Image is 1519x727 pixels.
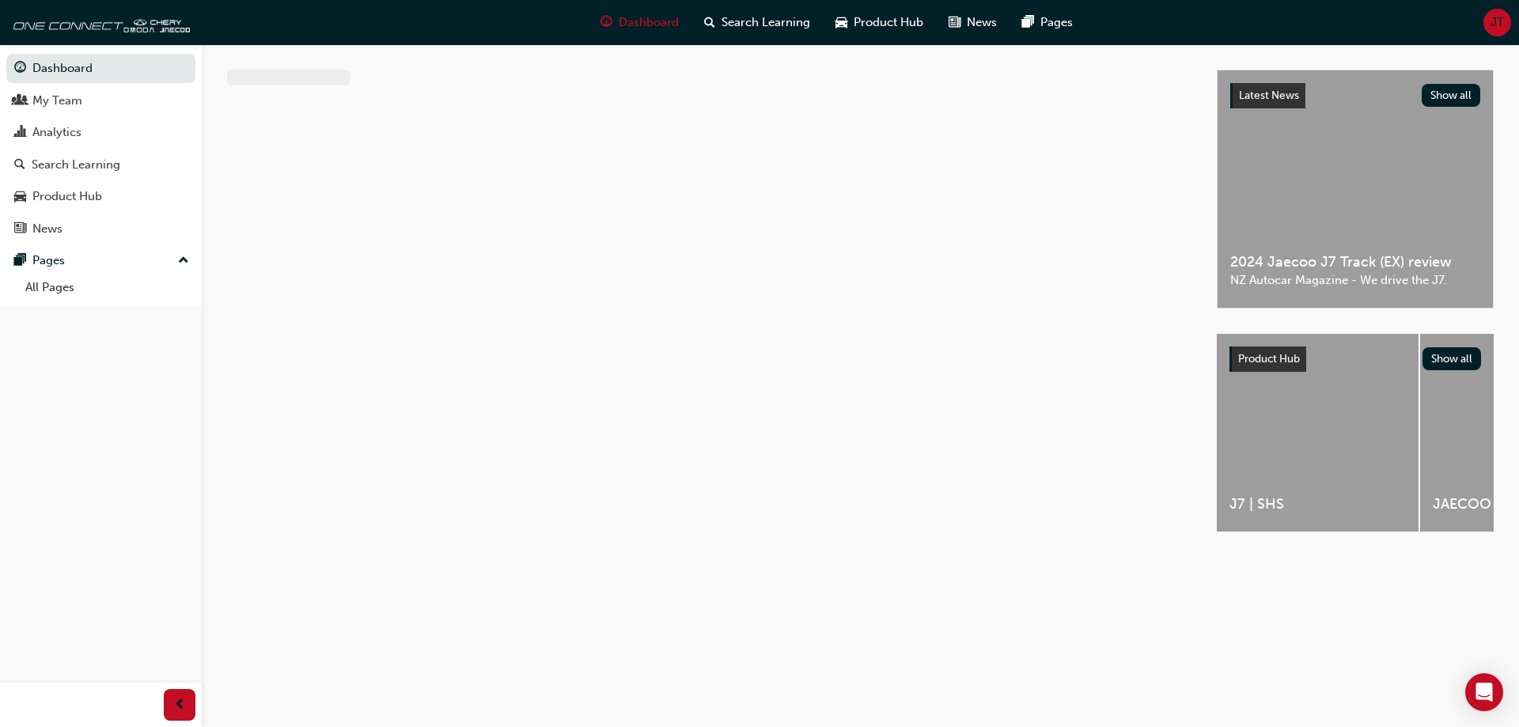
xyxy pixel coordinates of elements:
span: Dashboard [619,13,679,32]
div: Open Intercom Messenger [1465,673,1503,711]
span: car-icon [14,190,26,204]
a: Product Hub [6,182,195,211]
a: car-iconProduct Hub [823,6,936,39]
button: JT [1483,9,1511,36]
a: pages-iconPages [1010,6,1085,39]
a: My Team [6,86,195,115]
a: search-iconSearch Learning [691,6,823,39]
div: Pages [32,252,65,270]
div: Search Learning [32,156,120,174]
span: people-icon [14,94,26,108]
span: Product Hub [854,13,923,32]
span: NZ Autocar Magazine - We drive the J7. [1230,271,1480,290]
span: Product Hub [1238,352,1300,365]
a: news-iconNews [936,6,1010,39]
a: All Pages [19,275,195,300]
span: 2024 Jaecoo J7 Track (EX) review [1230,253,1480,271]
a: Latest NewsShow all2024 Jaecoo J7 Track (EX) reviewNZ Autocar Magazine - We drive the J7. [1217,70,1494,309]
span: News [967,13,997,32]
span: search-icon [14,158,25,172]
button: DashboardMy TeamAnalyticsSearch LearningProduct HubNews [6,51,195,246]
img: oneconnect [8,6,190,38]
button: Show all [1422,84,1481,107]
span: chart-icon [14,126,26,140]
a: Search Learning [6,150,195,180]
span: pages-icon [14,254,26,268]
div: My Team [32,92,82,110]
div: Analytics [32,123,81,142]
a: guage-iconDashboard [588,6,691,39]
span: news-icon [14,222,26,237]
span: J7 | SHS [1229,495,1406,513]
span: pages-icon [1022,13,1034,32]
span: Search Learning [722,13,810,32]
span: up-icon [178,251,189,271]
button: Pages [6,246,195,275]
span: Latest News [1239,89,1299,102]
a: J7 | SHS [1217,334,1419,532]
a: Analytics [6,118,195,147]
span: Pages [1040,13,1073,32]
div: News [32,220,63,238]
span: guage-icon [14,62,26,76]
a: Latest NewsShow all [1230,83,1480,108]
button: Show all [1422,347,1482,370]
span: news-icon [949,13,960,32]
a: Dashboard [6,54,195,83]
span: prev-icon [174,695,186,715]
span: guage-icon [600,13,612,32]
span: JT [1491,13,1504,32]
span: car-icon [835,13,847,32]
span: search-icon [704,13,715,32]
a: News [6,214,195,244]
div: Product Hub [32,187,102,206]
a: Product HubShow all [1229,346,1481,372]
